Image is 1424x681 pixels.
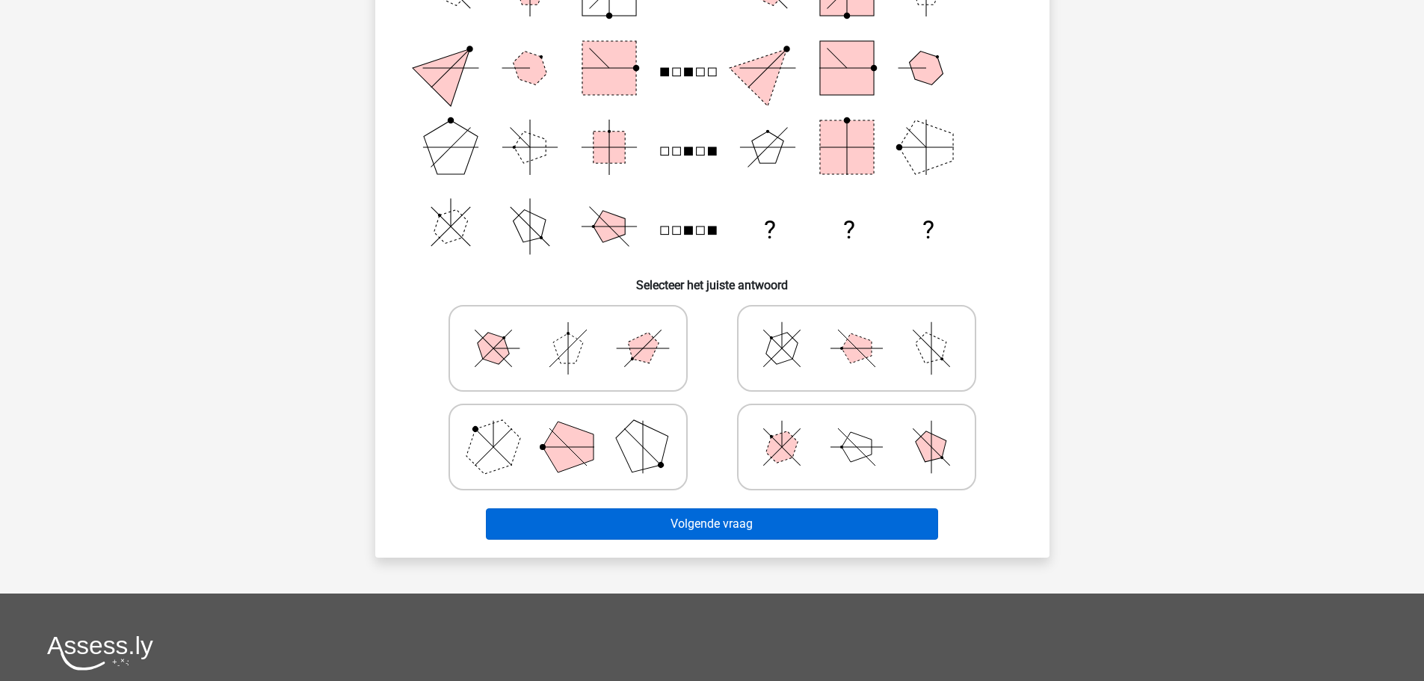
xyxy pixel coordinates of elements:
[763,215,775,244] text: ?
[47,635,153,671] img: Assessly logo
[922,215,934,244] text: ?
[399,266,1026,292] h6: Selecteer het juiste antwoord
[486,508,938,540] button: Volgende vraag
[842,215,854,244] text: ?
